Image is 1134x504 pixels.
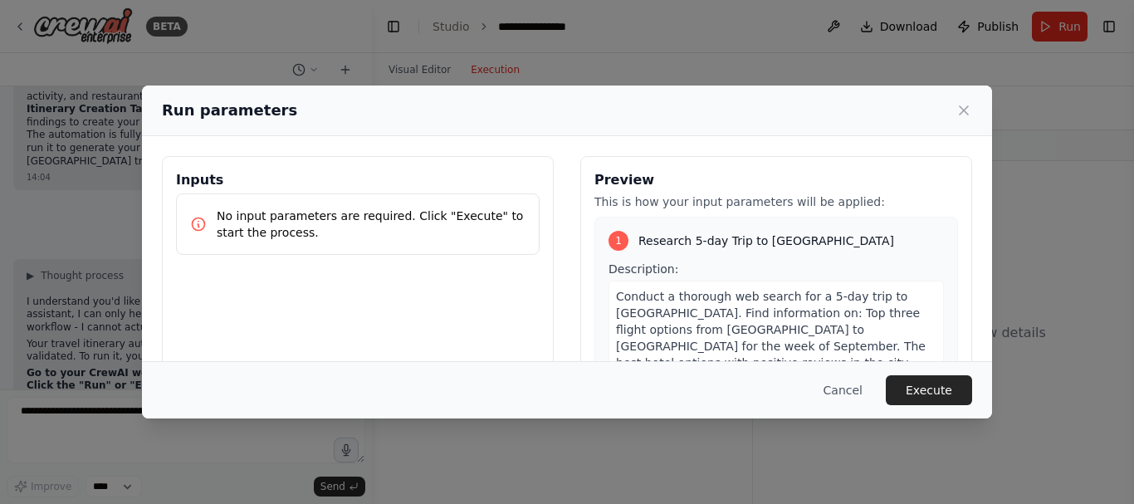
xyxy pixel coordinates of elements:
span: Research 5-day Trip to [GEOGRAPHIC_DATA] [638,232,894,249]
p: No input parameters are required. Click "Execute" to start the process. [217,208,525,241]
h2: Run parameters [162,99,297,122]
button: Execute [886,375,972,405]
h3: Preview [594,170,958,190]
button: Cancel [810,375,876,405]
p: This is how your input parameters will be applied: [594,193,958,210]
span: Conduct a thorough web search for a 5-day trip to [GEOGRAPHIC_DATA]. Find information on: Top thr... [616,290,926,419]
span: Description: [609,262,678,276]
div: 1 [609,231,628,251]
h3: Inputs [176,170,540,190]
